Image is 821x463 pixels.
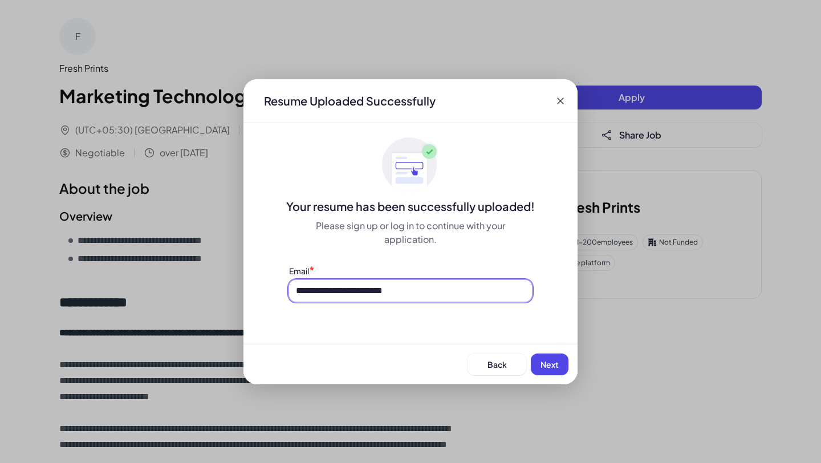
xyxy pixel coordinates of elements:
div: Please sign up or log in to continue with your application. [289,219,532,246]
div: Resume Uploaded Successfully [255,93,445,109]
span: Back [487,359,507,369]
label: Email [289,266,309,276]
button: Back [468,354,526,375]
div: Your resume has been successfully uploaded! [243,198,578,214]
span: Next [540,359,559,369]
button: Next [531,354,568,375]
img: ApplyedMaskGroup3.svg [382,137,439,194]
